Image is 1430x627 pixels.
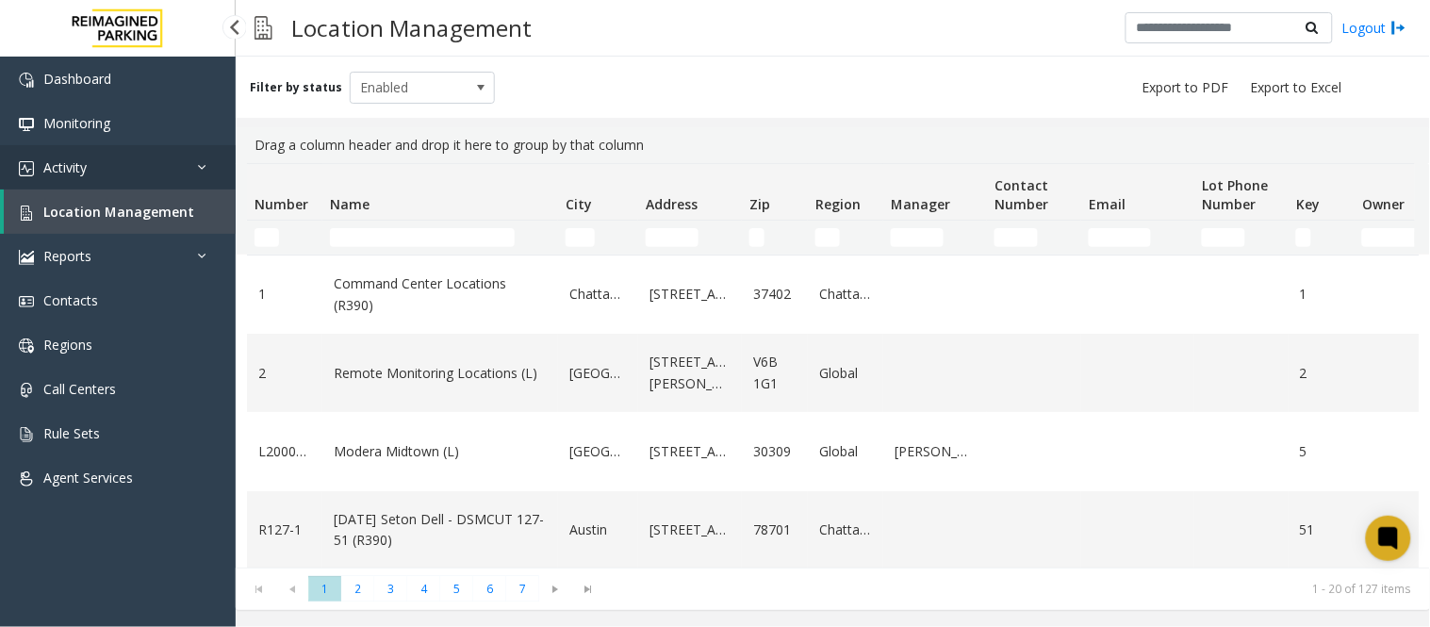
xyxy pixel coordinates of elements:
[255,195,308,213] span: Number
[1300,441,1343,462] a: 5
[341,576,374,602] span: Page 2
[895,441,976,462] a: [PERSON_NAME]
[473,576,506,602] span: Page 6
[819,441,872,462] a: Global
[815,195,861,213] span: Region
[308,576,341,602] span: Page 1
[649,284,731,305] a: [STREET_ADDRESS]
[43,203,194,221] span: Location Management
[19,471,34,487] img: 'icon'
[334,509,547,552] a: [DATE] Seton Dell - DSMCUT 127-51 (R390)
[43,70,111,88] span: Dashboard
[569,284,627,305] a: Chattanooga
[506,576,539,602] span: Page 7
[572,576,605,602] span: Go to the last page
[883,221,987,255] td: Manager Filter
[649,520,731,540] a: [STREET_ADDRESS]
[19,383,34,398] img: 'icon'
[1089,228,1151,247] input: Email Filter
[753,520,797,540] a: 78701
[819,284,872,305] a: Chattanooga
[649,352,731,394] a: [STREET_ADDRESS][PERSON_NAME]
[258,284,311,305] a: 1
[815,228,840,247] input: Region Filter
[258,520,311,540] a: R127-1
[891,195,950,213] span: Manager
[753,441,797,462] a: 30309
[616,581,1411,597] kendo-pager-info: 1 - 20 of 127 items
[1202,228,1245,247] input: Lot Phone Number Filter
[407,576,440,602] span: Page 4
[250,79,342,96] label: Filter by status
[819,520,872,540] a: Chattanooga
[566,195,592,213] span: City
[43,336,92,354] span: Regions
[440,576,473,602] span: Page 5
[566,228,595,247] input: City Filter
[1391,18,1406,38] img: logout
[43,158,87,176] span: Activity
[576,582,601,597] span: Go to the last page
[43,291,98,309] span: Contacts
[4,190,236,234] a: Location Management
[19,117,34,132] img: 'icon'
[994,228,1038,247] input: Contact Number Filter
[43,247,91,265] span: Reports
[749,228,764,247] input: Zip Filter
[569,520,627,540] a: Austin
[543,582,568,597] span: Go to the next page
[1089,195,1126,213] span: Email
[808,221,883,255] td: Region Filter
[1342,18,1406,38] a: Logout
[247,221,322,255] td: Number Filter
[19,294,34,309] img: 'icon'
[1300,520,1343,540] a: 51
[1135,74,1237,101] button: Export to PDF
[646,228,699,247] input: Address Filter
[43,380,116,398] span: Call Centers
[1243,74,1350,101] button: Export to Excel
[330,195,370,213] span: Name
[351,73,466,103] span: Enabled
[742,221,808,255] td: Zip Filter
[1300,284,1343,305] a: 1
[1081,221,1194,255] td: Email Filter
[753,284,797,305] a: 37402
[374,576,407,602] span: Page 3
[649,441,731,462] a: [STREET_ADDRESS]
[43,114,110,132] span: Monitoring
[19,338,34,354] img: 'icon'
[330,228,515,247] input: Name Filter
[1300,363,1343,384] a: 2
[569,441,627,462] a: [GEOGRAPHIC_DATA]
[19,73,34,88] img: 'icon'
[1142,78,1229,97] span: Export to PDF
[43,424,100,442] span: Rule Sets
[19,161,34,176] img: 'icon'
[1296,228,1311,247] input: Key Filter
[638,221,742,255] td: Address Filter
[1251,78,1342,97] span: Export to Excel
[334,441,547,462] a: Modera Midtown (L)
[19,250,34,265] img: 'icon'
[322,221,558,255] td: Name Filter
[1194,221,1289,255] td: Lot Phone Number Filter
[753,352,797,394] a: V6B 1G1
[1296,195,1320,213] span: Key
[258,363,311,384] a: 2
[255,5,272,51] img: pageIcon
[569,363,627,384] a: [GEOGRAPHIC_DATA]
[891,228,944,247] input: Manager Filter
[19,206,34,221] img: 'icon'
[558,221,638,255] td: City Filter
[646,195,698,213] span: Address
[19,427,34,442] img: 'icon'
[994,176,1048,213] span: Contact Number
[539,576,572,602] span: Go to the next page
[749,195,770,213] span: Zip
[258,441,311,462] a: L20000500
[334,363,547,384] a: Remote Monitoring Locations (L)
[819,363,872,384] a: Global
[987,221,1081,255] td: Contact Number Filter
[282,5,541,51] h3: Location Management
